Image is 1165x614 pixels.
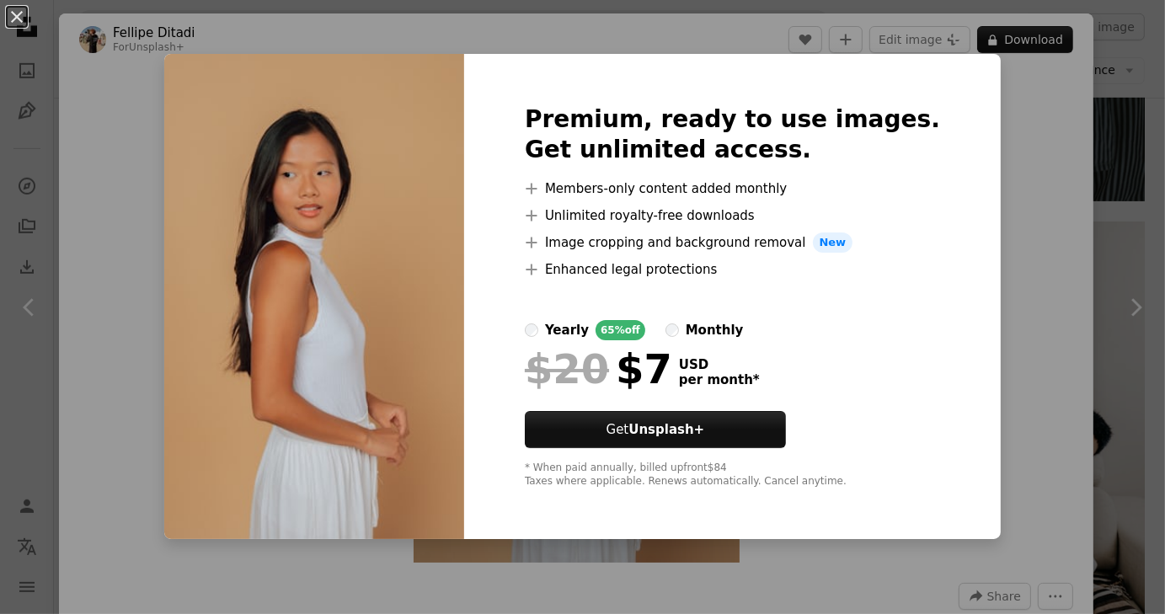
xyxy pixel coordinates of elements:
span: USD [679,357,760,372]
div: monthly [686,320,744,340]
span: New [813,232,853,253]
div: $7 [525,347,672,391]
li: Enhanced legal protections [525,259,940,280]
div: * When paid annually, billed upfront $84 Taxes where applicable. Renews automatically. Cancel any... [525,462,940,489]
input: monthly [665,323,679,337]
span: $20 [525,347,609,391]
li: Unlimited royalty-free downloads [525,206,940,226]
h2: Premium, ready to use images. Get unlimited access. [525,104,940,165]
div: 65% off [596,320,645,340]
strong: Unsplash+ [628,422,704,437]
span: per month * [679,372,760,387]
li: Image cropping and background removal [525,232,940,253]
div: yearly [545,320,589,340]
input: yearly65%off [525,323,538,337]
button: GetUnsplash+ [525,411,786,448]
li: Members-only content added monthly [525,179,940,199]
img: premium_photo-1675034370470-01a625ff2d8a [164,54,464,539]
